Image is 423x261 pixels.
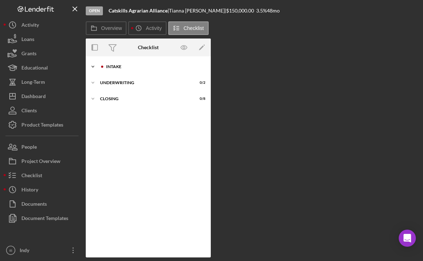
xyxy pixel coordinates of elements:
div: Educational [21,61,48,77]
button: Product Templates [4,118,82,132]
text: IB [9,249,12,252]
label: Overview [101,25,122,31]
button: Educational [4,61,82,75]
div: Document Templates [21,211,68,227]
div: Open Intercom Messenger [399,230,416,247]
div: 0 / 8 [193,97,205,101]
button: History [4,183,82,197]
b: Catskills Agrarian Alliance [109,7,168,14]
div: Checklist [138,45,159,50]
button: Activity [4,18,82,32]
div: Loans [21,32,34,48]
button: Clients [4,103,82,118]
div: $150,000.00 [226,8,256,14]
div: 48 mo [267,8,280,14]
div: Tianna [PERSON_NAME] | [169,8,226,14]
button: Long-Term [4,75,82,89]
button: People [4,140,82,154]
div: | [109,8,169,14]
div: 3.5 % [256,8,267,14]
button: Grants [4,46,82,61]
button: Document Templates [4,211,82,225]
div: Documents [21,197,47,213]
div: History [21,183,38,199]
label: Activity [146,25,161,31]
div: People [21,140,37,156]
button: Loans [4,32,82,46]
div: Underwriting [100,81,188,85]
button: IBIndy [PERSON_NAME] [4,243,82,257]
button: Documents [4,197,82,211]
button: Project Overview [4,154,82,168]
div: Dashboard [21,89,46,105]
div: Project Overview [21,154,60,170]
div: Product Templates [21,118,63,134]
button: Activity [128,21,166,35]
div: Closing [100,97,188,101]
button: Checklist [4,168,82,183]
div: Intake [106,65,202,69]
div: Clients [21,103,37,119]
button: Checklist [168,21,209,35]
div: Long-Term [21,75,45,91]
div: Grants [21,46,36,62]
div: 0 / 2 [193,81,205,85]
label: Checklist [184,25,204,31]
div: Checklist [21,168,42,184]
div: Open [86,6,103,15]
button: Dashboard [4,89,82,103]
button: Overview [86,21,126,35]
div: Activity [21,18,39,34]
